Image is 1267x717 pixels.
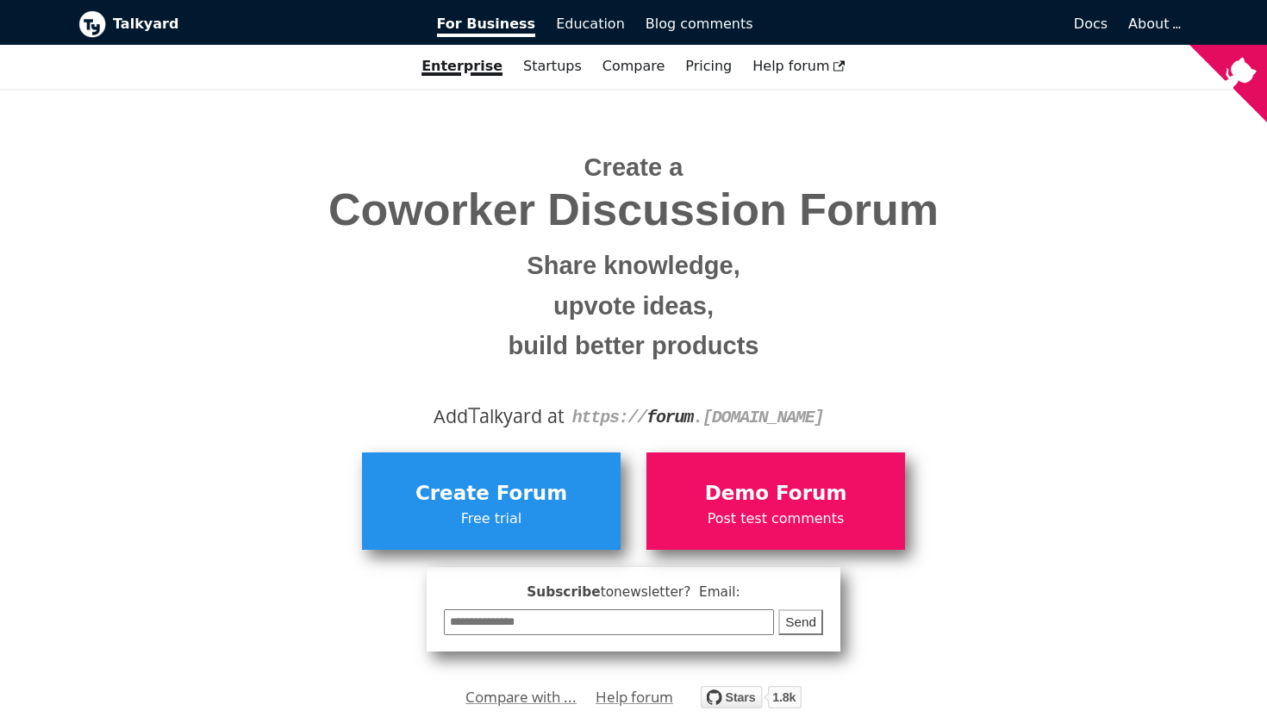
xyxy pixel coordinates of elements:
[701,689,802,714] a: Star debiki/talkyard on GitHub
[113,13,413,35] b: Talkyard
[675,52,742,81] a: Pricing
[646,16,753,32] span: Blog comments
[546,9,635,39] a: Education
[742,52,856,81] a: Help forum
[371,477,612,510] span: Create Forum
[646,408,693,427] strong: forum
[646,452,905,549] a: Demo ForumPost test comments
[572,408,824,427] code: https:// . [DOMAIN_NAME]
[602,58,665,74] a: Compare
[78,10,413,38] a: Talkyard logoTalkyard
[655,477,896,510] span: Demo Forum
[584,153,683,181] span: Create a
[362,452,621,549] a: Create ForumFree trial
[91,326,1176,366] small: build better products
[752,58,846,74] span: Help forum
[556,16,625,32] span: Education
[513,52,592,81] a: Startups
[655,508,896,530] span: Post test comments
[596,684,673,710] a: Help forum
[468,399,480,430] span: T
[701,686,802,708] img: talkyard.svg
[427,9,546,39] a: For Business
[465,684,577,710] a: Compare with ...
[371,508,612,530] span: Free trial
[91,286,1176,327] small: upvote ideas,
[91,185,1176,234] span: Coworker Discussion Forum
[1128,16,1178,32] a: About
[91,246,1176,286] small: Share knowledge,
[635,9,764,39] a: Blog comments
[78,10,106,38] img: Talkyard logo
[437,16,536,37] span: For Business
[91,402,1176,431] div: Add alkyard at
[778,609,823,636] button: Send
[1074,16,1108,32] span: Docs
[411,52,513,81] a: Enterprise
[764,9,1119,39] a: Docs
[444,582,823,603] span: Subscribe
[601,584,740,600] span: to newsletter ? Email:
